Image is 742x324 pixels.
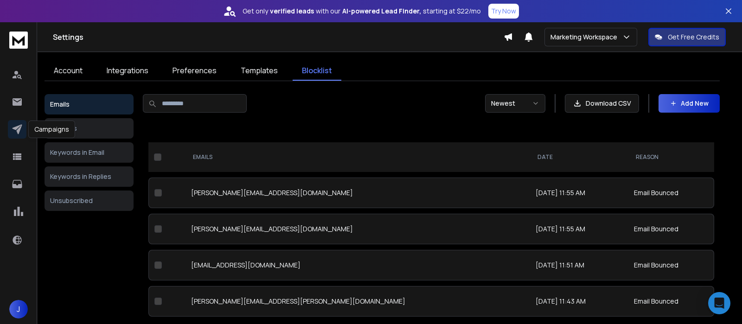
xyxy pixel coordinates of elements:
p: Marketing Workspace [550,32,621,42]
button: Get Free Credits [648,28,726,46]
button: Unsubscribed [45,191,134,211]
td: Email Bounced [628,250,714,280]
strong: verified leads [270,6,314,16]
button: Download CSV [565,94,639,113]
td: [PERSON_NAME][EMAIL_ADDRESS][DOMAIN_NAME] [185,214,530,244]
button: Keywords in Replies [45,166,134,187]
td: Email Bounced [628,286,714,317]
button: J [9,300,28,318]
button: Domains [45,118,134,139]
button: Keywords in Email [45,142,134,163]
td: [PERSON_NAME][EMAIL_ADDRESS][DOMAIN_NAME] [185,178,530,208]
h1: Settings [53,32,504,43]
a: Integrations [97,61,158,81]
a: Preferences [163,61,226,81]
p: Get only with our starting at $22/mo [243,6,481,16]
td: [DATE] 11:51 AM [530,250,628,280]
p: Try Now [491,6,516,16]
a: Templates [231,61,287,81]
a: Blocklist [293,61,341,81]
div: Campaigns [28,121,75,138]
td: [DATE] 11:55 AM [530,178,628,208]
td: [EMAIL_ADDRESS][DOMAIN_NAME] [185,250,530,280]
div: Open Intercom Messenger [708,292,730,314]
p: Add New [681,99,709,108]
td: Email Bounced [628,178,714,208]
img: logo [9,32,28,49]
td: [DATE] 11:43 AM [530,286,628,317]
th: DATE [530,142,628,172]
td: [PERSON_NAME][EMAIL_ADDRESS][PERSON_NAME][DOMAIN_NAME] [185,286,530,317]
button: Try Now [488,4,519,19]
td: Email Bounced [628,214,714,244]
td: [DATE] 11:55 AM [530,214,628,244]
a: Account [45,61,92,81]
button: Newest [485,94,545,113]
button: Add New [659,94,720,113]
th: EMAILS [185,142,530,172]
th: REASON [628,142,714,172]
p: Get Free Credits [668,32,719,42]
strong: AI-powered Lead Finder, [342,6,421,16]
button: Emails [45,94,134,114]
